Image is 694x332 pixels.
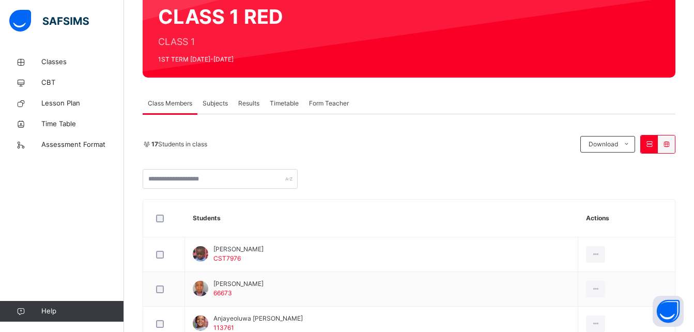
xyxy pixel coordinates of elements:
[653,296,684,327] button: Open asap
[238,99,259,108] span: Results
[309,99,349,108] span: Form Teacher
[41,78,124,88] span: CBT
[148,99,192,108] span: Class Members
[213,245,264,254] span: [PERSON_NAME]
[213,254,241,262] span: CST7976
[41,119,124,129] span: Time Table
[151,140,158,148] b: 17
[213,289,232,297] span: 66673
[589,140,618,149] span: Download
[41,98,124,109] span: Lesson Plan
[41,306,124,316] span: Help
[578,200,675,237] th: Actions
[213,314,303,323] span: Anjayeoluwa [PERSON_NAME]
[270,99,299,108] span: Timetable
[41,57,124,67] span: Classes
[213,279,264,289] span: [PERSON_NAME]
[41,140,124,150] span: Assessment Format
[203,99,228,108] span: Subjects
[185,200,578,237] th: Students
[213,324,234,331] span: 113761
[9,10,89,32] img: safsims
[151,140,207,149] span: Students in class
